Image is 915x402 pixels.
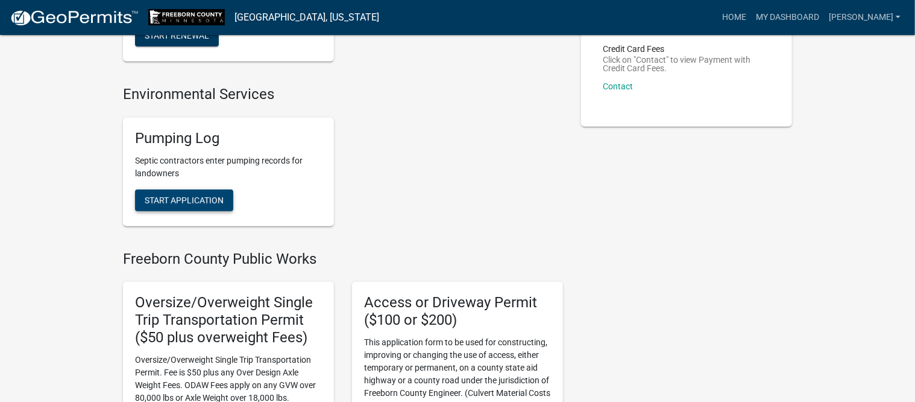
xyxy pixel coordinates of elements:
[717,6,751,29] a: Home
[135,190,233,211] button: Start Application
[751,6,824,29] a: My Dashboard
[824,6,905,29] a: [PERSON_NAME]
[135,25,219,46] button: Start Renewal
[603,56,770,72] p: Click on "Contact" to view Payment with Credit Card Fees.
[145,31,209,40] span: Start Renewal
[603,45,770,53] p: Credit Card Fees
[135,294,322,346] h5: Oversize/Overweight Single Trip Transportation Permit ($50 plus overweight Fees)
[364,294,551,329] h5: Access or Driveway Permit ($100 or $200)
[234,7,379,28] a: [GEOGRAPHIC_DATA], [US_STATE]
[145,195,224,205] span: Start Application
[135,130,322,147] h5: Pumping Log
[123,86,563,103] h4: Environmental Services
[123,250,563,268] h4: Freeborn County Public Works
[603,81,633,91] a: Contact
[135,155,322,180] p: Septic contractors enter pumping records for landowners
[148,9,225,25] img: Freeborn County, Minnesota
